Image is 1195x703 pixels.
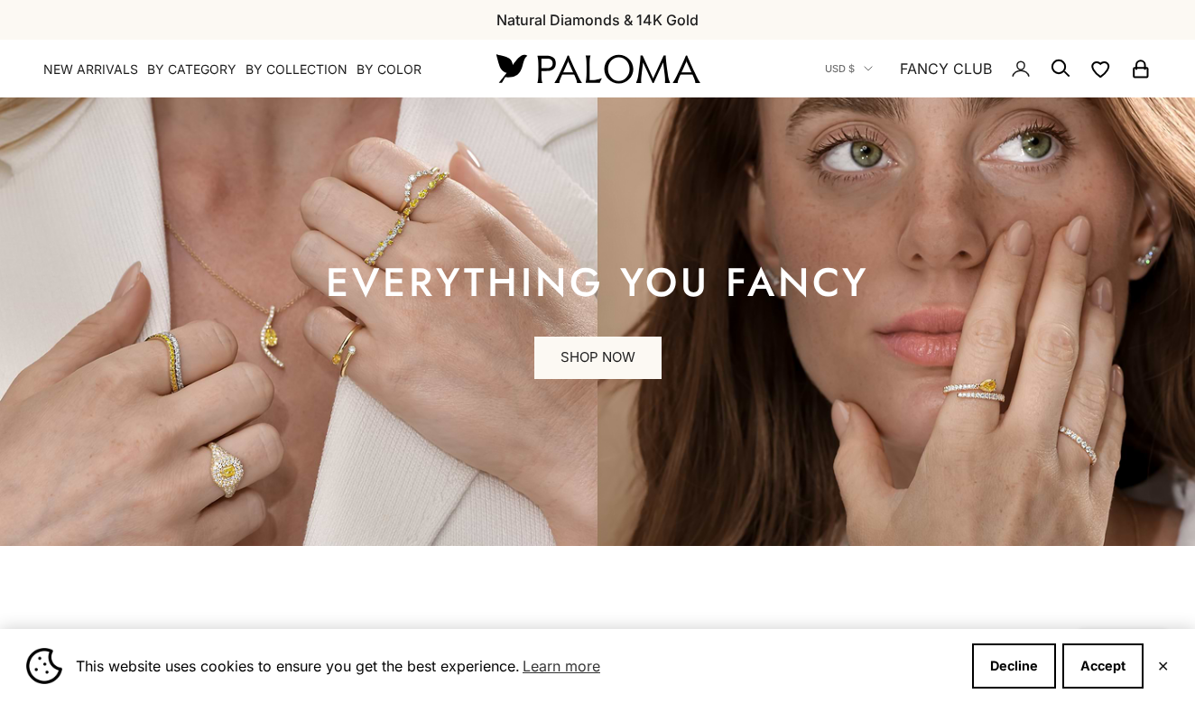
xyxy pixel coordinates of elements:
[26,648,62,684] img: Cookie banner
[326,264,869,301] p: EVERYTHING YOU FANCY
[825,60,855,77] span: USD $
[825,60,873,77] button: USD $
[43,60,138,79] a: NEW ARRIVALS
[900,57,992,80] a: FANCY CLUB
[43,60,453,79] nav: Primary navigation
[1157,661,1169,671] button: Close
[357,60,421,79] summary: By Color
[520,652,603,680] a: Learn more
[825,40,1152,97] nav: Secondary navigation
[147,60,236,79] summary: By Category
[972,643,1056,689] button: Decline
[1062,643,1144,689] button: Accept
[496,8,699,32] p: Natural Diamonds & 14K Gold
[534,337,662,380] a: SHOP NOW
[76,652,958,680] span: This website uses cookies to ensure you get the best experience.
[245,60,347,79] summary: By Collection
